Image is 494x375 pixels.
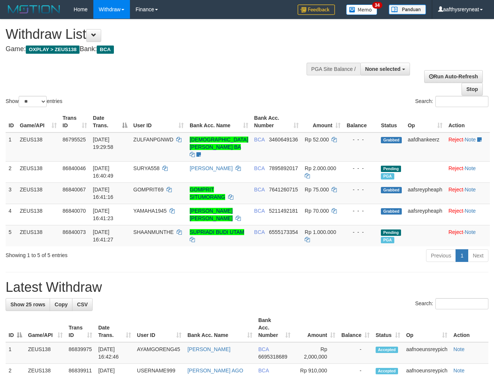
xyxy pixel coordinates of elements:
[6,225,17,246] td: 5
[187,111,251,132] th: Bank Acc. Name: activate to sort column ascending
[19,96,47,107] select: Showentries
[381,237,394,243] span: Marked by aafnoeunsreypich
[448,165,463,171] a: Reject
[133,187,164,193] span: GOMPRIT69
[405,111,445,132] th: Op: activate to sort column ascending
[381,173,394,179] span: Marked by aafnoeunsreypich
[63,208,86,214] span: 86840070
[187,346,230,352] a: [PERSON_NAME]
[190,187,225,200] a: GOMPRIT SITUMORANG
[305,165,336,171] span: Rp 2.000.000
[347,207,375,215] div: - - -
[55,301,68,307] span: Copy
[448,229,463,235] a: Reject
[6,161,17,182] td: 2
[305,229,336,235] span: Rp 1.000.000
[254,165,265,171] span: BCA
[305,208,329,214] span: Rp 70.000
[338,342,373,364] td: -
[258,354,288,360] span: Copy 6695318689 to clipboard
[72,298,93,311] a: CSV
[403,342,451,364] td: aafnoeunsreypich
[305,187,329,193] span: Rp 75.000
[133,165,159,171] span: SURYA558
[465,165,476,171] a: Note
[389,4,426,15] img: panduan.png
[445,225,490,246] td: ·
[347,186,375,193] div: - - -
[448,137,463,143] a: Reject
[445,182,490,204] td: ·
[405,204,445,225] td: aafsreypheaph
[93,137,114,150] span: [DATE] 19:29:58
[448,187,463,193] a: Reject
[63,137,86,143] span: 86795525
[269,229,298,235] span: Copy 6555173354 to clipboard
[448,208,463,214] a: Reject
[258,368,269,374] span: BCA
[6,313,25,342] th: ID: activate to sort column descending
[269,187,298,193] span: Copy 7641260715 to clipboard
[445,161,490,182] td: ·
[344,111,378,132] th: Balance
[254,187,265,193] span: BCA
[254,208,265,214] span: BCA
[134,342,184,364] td: AYAMGORENG45
[6,46,322,53] h4: Game: Bank:
[6,298,50,311] a: Show 25 rows
[372,2,382,9] span: 34
[378,111,405,132] th: Status
[258,346,269,352] span: BCA
[95,342,134,364] td: [DATE] 16:42:46
[381,229,401,236] span: Pending
[465,208,476,214] a: Note
[465,229,476,235] a: Note
[435,298,488,309] input: Search:
[376,368,398,374] span: Accepted
[381,208,402,215] span: Grabbed
[90,111,130,132] th: Date Trans.: activate to sort column descending
[456,249,468,262] a: 1
[6,342,25,364] td: 1
[6,27,322,42] h1: Withdraw List
[190,137,248,150] a: [DEMOGRAPHIC_DATA][PERSON_NAME] BA
[93,208,114,221] span: [DATE] 16:41:23
[445,111,490,132] th: Action
[255,313,294,342] th: Bank Acc. Number: activate to sort column ascending
[130,111,187,132] th: User ID: activate to sort column ascending
[426,249,456,262] a: Previous
[6,96,62,107] label: Show entries
[63,229,86,235] span: 86840073
[77,301,88,307] span: CSV
[190,165,233,171] a: [PERSON_NAME]
[360,63,410,75] button: None selected
[133,208,167,214] span: YAMAHA1945
[450,313,488,342] th: Action
[93,165,114,179] span: [DATE] 16:40:49
[60,111,90,132] th: Trans ID: activate to sort column ascending
[415,96,488,107] label: Search:
[293,342,338,364] td: Rp 2,000,000
[6,132,17,162] td: 1
[405,182,445,204] td: aafsreypheaph
[445,204,490,225] td: ·
[254,137,265,143] span: BCA
[465,187,476,193] a: Note
[453,346,465,352] a: Note
[424,70,483,83] a: Run Auto-Refresh
[93,187,114,200] span: [DATE] 16:41:16
[63,165,86,171] span: 86840046
[6,4,62,15] img: MOTION_logo.png
[25,313,66,342] th: Game/API: activate to sort column ascending
[347,165,375,172] div: - - -
[6,204,17,225] td: 4
[347,228,375,236] div: - - -
[307,63,360,75] div: PGA Site Balance /
[298,4,335,15] img: Feedback.jpg
[468,249,488,262] a: Next
[365,66,401,72] span: None selected
[251,111,302,132] th: Bank Acc. Number: activate to sort column ascending
[66,313,95,342] th: Trans ID: activate to sort column ascending
[405,132,445,162] td: aafdhankeerz
[373,313,403,342] th: Status: activate to sort column ascending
